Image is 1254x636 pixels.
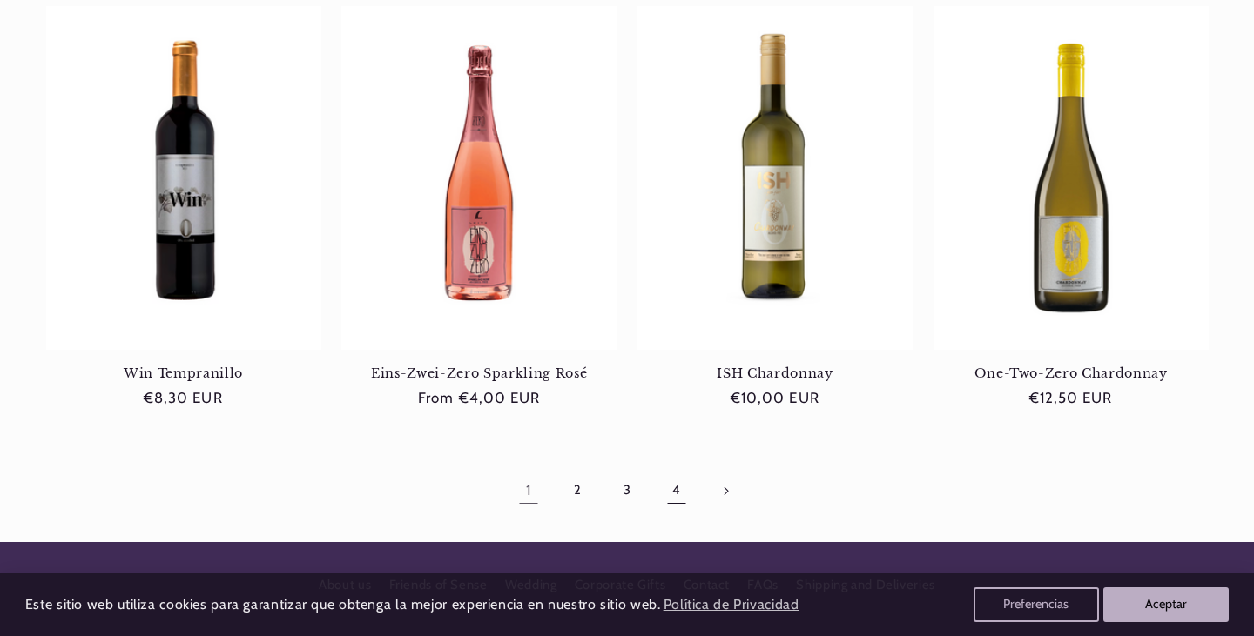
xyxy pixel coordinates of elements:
[705,471,745,511] a: Next page
[25,596,661,613] span: Este sitio web utiliza cookies para garantizar que obtenga la mejor experiencia en nuestro sitio ...
[46,365,321,381] a: Win Tempranillo
[796,570,935,601] a: Shipping and Deliveries
[934,365,1209,381] a: One-Two-Zero Chardonnay
[557,471,597,511] a: Page 2
[575,570,665,601] a: Corporate Gifts
[1103,587,1229,622] button: Aceptar
[657,471,697,511] a: Page 4
[637,365,913,381] a: ISH Chardonnay
[684,570,730,601] a: Contact
[341,365,617,381] a: Eins-Zwei-Zero Sparkling Rosé
[974,587,1099,622] button: Preferencias
[509,471,549,511] a: Page 1
[660,590,801,620] a: Política de Privacidad (opens in a new tab)
[389,570,488,601] a: Friends of Sense
[46,471,1209,511] nav: Pagination
[505,570,556,601] a: Wedding
[747,570,779,601] a: FAQs
[607,471,647,511] a: Page 3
